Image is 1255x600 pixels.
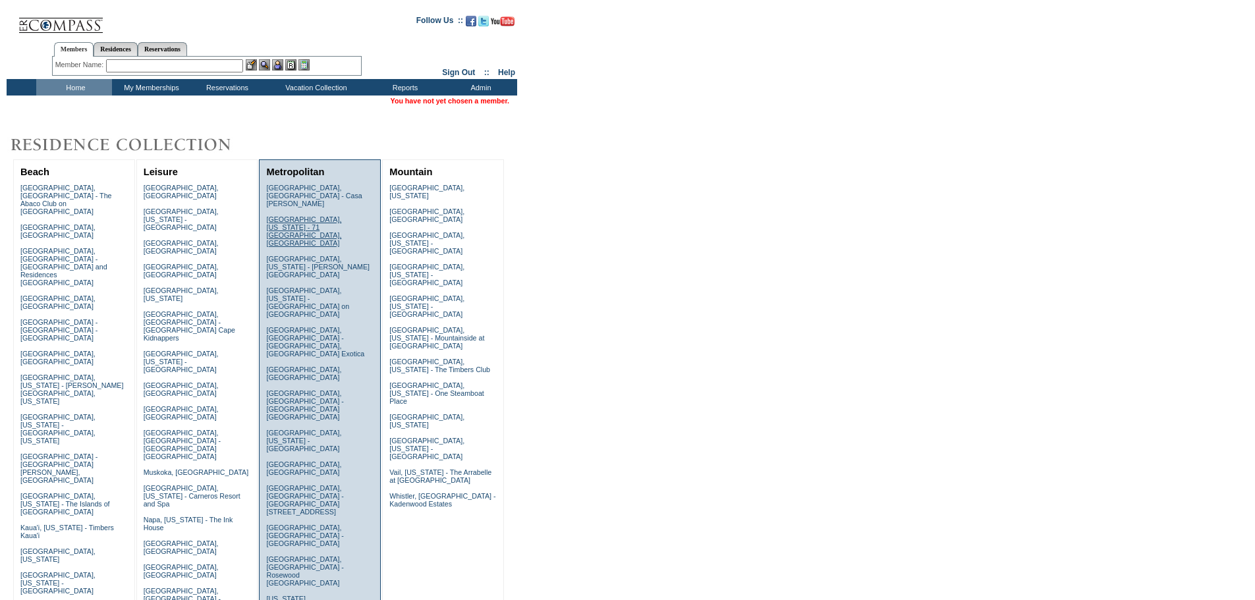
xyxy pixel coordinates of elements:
[188,79,264,95] td: Reservations
[466,16,476,26] img: Become our fan on Facebook
[442,68,475,77] a: Sign Out
[20,223,96,239] a: [GEOGRAPHIC_DATA], [GEOGRAPHIC_DATA]
[144,286,219,302] a: [GEOGRAPHIC_DATA], [US_STATE]
[266,389,343,421] a: [GEOGRAPHIC_DATA], [GEOGRAPHIC_DATA] - [GEOGRAPHIC_DATA] [GEOGRAPHIC_DATA]
[144,468,248,476] a: Muskoka, [GEOGRAPHIC_DATA]
[144,381,219,397] a: [GEOGRAPHIC_DATA], [GEOGRAPHIC_DATA]
[389,437,464,460] a: [GEOGRAPHIC_DATA], [US_STATE] - [GEOGRAPHIC_DATA]
[272,59,283,70] img: Impersonate
[264,79,366,95] td: Vacation Collection
[389,184,464,200] a: [GEOGRAPHIC_DATA], [US_STATE]
[18,7,103,34] img: Compass Home
[144,263,219,279] a: [GEOGRAPHIC_DATA], [GEOGRAPHIC_DATA]
[266,524,343,547] a: [GEOGRAPHIC_DATA], [GEOGRAPHIC_DATA] - [GEOGRAPHIC_DATA]
[266,255,370,279] a: [GEOGRAPHIC_DATA], [US_STATE] - [PERSON_NAME][GEOGRAPHIC_DATA]
[20,373,124,405] a: [GEOGRAPHIC_DATA], [US_STATE] - [PERSON_NAME][GEOGRAPHIC_DATA], [US_STATE]
[441,79,517,95] td: Admin
[144,563,219,579] a: [GEOGRAPHIC_DATA], [GEOGRAPHIC_DATA]
[20,452,98,484] a: [GEOGRAPHIC_DATA] - [GEOGRAPHIC_DATA][PERSON_NAME], [GEOGRAPHIC_DATA]
[391,97,509,105] span: You have not yet chosen a member.
[389,492,495,508] a: Whistler, [GEOGRAPHIC_DATA] - Kadenwood Estates
[144,207,219,231] a: [GEOGRAPHIC_DATA], [US_STATE] - [GEOGRAPHIC_DATA]
[389,263,464,286] a: [GEOGRAPHIC_DATA], [US_STATE] - [GEOGRAPHIC_DATA]
[478,16,489,26] img: Follow us on Twitter
[416,14,463,30] td: Follow Us ::
[20,167,49,177] a: Beach
[484,68,489,77] span: ::
[20,247,107,286] a: [GEOGRAPHIC_DATA], [GEOGRAPHIC_DATA] - [GEOGRAPHIC_DATA] and Residences [GEOGRAPHIC_DATA]
[144,167,178,177] a: Leisure
[138,42,187,56] a: Reservations
[366,79,441,95] td: Reports
[94,42,138,56] a: Residences
[491,20,515,28] a: Subscribe to our YouTube Channel
[144,429,221,460] a: [GEOGRAPHIC_DATA], [GEOGRAPHIC_DATA] - [GEOGRAPHIC_DATA] [GEOGRAPHIC_DATA]
[259,59,270,70] img: View
[144,310,235,342] a: [GEOGRAPHIC_DATA], [GEOGRAPHIC_DATA] - [GEOGRAPHIC_DATA] Cape Kidnappers
[7,132,264,158] img: Destinations by Exclusive Resorts
[389,207,464,223] a: [GEOGRAPHIC_DATA], [GEOGRAPHIC_DATA]
[266,429,341,452] a: [GEOGRAPHIC_DATA], [US_STATE] - [GEOGRAPHIC_DATA]
[389,381,484,405] a: [GEOGRAPHIC_DATA], [US_STATE] - One Steamboat Place
[20,413,96,445] a: [GEOGRAPHIC_DATA], [US_STATE] - [GEOGRAPHIC_DATA], [US_STATE]
[20,571,96,595] a: [GEOGRAPHIC_DATA], [US_STATE] - [GEOGRAPHIC_DATA]
[54,42,94,57] a: Members
[144,539,219,555] a: [GEOGRAPHIC_DATA], [GEOGRAPHIC_DATA]
[20,350,96,366] a: [GEOGRAPHIC_DATA], [GEOGRAPHIC_DATA]
[144,350,219,373] a: [GEOGRAPHIC_DATA], [US_STATE] - [GEOGRAPHIC_DATA]
[389,326,484,350] a: [GEOGRAPHIC_DATA], [US_STATE] - Mountainside at [GEOGRAPHIC_DATA]
[144,405,219,421] a: [GEOGRAPHIC_DATA], [GEOGRAPHIC_DATA]
[112,79,188,95] td: My Memberships
[266,286,349,318] a: [GEOGRAPHIC_DATA], [US_STATE] - [GEOGRAPHIC_DATA] on [GEOGRAPHIC_DATA]
[389,358,490,373] a: [GEOGRAPHIC_DATA], [US_STATE] - The Timbers Club
[389,468,491,484] a: Vail, [US_STATE] - The Arrabelle at [GEOGRAPHIC_DATA]
[266,184,362,207] a: [GEOGRAPHIC_DATA], [GEOGRAPHIC_DATA] - Casa [PERSON_NAME]
[144,516,233,532] a: Napa, [US_STATE] - The Ink House
[246,59,257,70] img: b_edit.gif
[491,16,515,26] img: Subscribe to our YouTube Channel
[298,59,310,70] img: b_calculator.gif
[389,167,432,177] a: Mountain
[389,231,464,255] a: [GEOGRAPHIC_DATA], [US_STATE] - [GEOGRAPHIC_DATA]
[389,413,464,429] a: [GEOGRAPHIC_DATA], [US_STATE]
[266,484,343,516] a: [GEOGRAPHIC_DATA], [GEOGRAPHIC_DATA] - [GEOGRAPHIC_DATA][STREET_ADDRESS]
[266,326,364,358] a: [GEOGRAPHIC_DATA], [GEOGRAPHIC_DATA] - [GEOGRAPHIC_DATA], [GEOGRAPHIC_DATA] Exotica
[266,215,341,247] a: [GEOGRAPHIC_DATA], [US_STATE] - 71 [GEOGRAPHIC_DATA], [GEOGRAPHIC_DATA]
[266,167,324,177] a: Metropolitan
[144,484,240,508] a: [GEOGRAPHIC_DATA], [US_STATE] - Carneros Resort and Spa
[55,59,106,70] div: Member Name:
[285,59,296,70] img: Reservations
[266,460,341,476] a: [GEOGRAPHIC_DATA], [GEOGRAPHIC_DATA]
[466,20,476,28] a: Become our fan on Facebook
[20,524,114,539] a: Kaua'i, [US_STATE] - Timbers Kaua'i
[36,79,112,95] td: Home
[266,366,341,381] a: [GEOGRAPHIC_DATA], [GEOGRAPHIC_DATA]
[20,318,98,342] a: [GEOGRAPHIC_DATA] - [GEOGRAPHIC_DATA] - [GEOGRAPHIC_DATA]
[389,294,464,318] a: [GEOGRAPHIC_DATA], [US_STATE] - [GEOGRAPHIC_DATA]
[498,68,515,77] a: Help
[20,184,112,215] a: [GEOGRAPHIC_DATA], [GEOGRAPHIC_DATA] - The Abaco Club on [GEOGRAPHIC_DATA]
[478,20,489,28] a: Follow us on Twitter
[20,294,96,310] a: [GEOGRAPHIC_DATA], [GEOGRAPHIC_DATA]
[144,239,219,255] a: [GEOGRAPHIC_DATA], [GEOGRAPHIC_DATA]
[20,492,110,516] a: [GEOGRAPHIC_DATA], [US_STATE] - The Islands of [GEOGRAPHIC_DATA]
[20,547,96,563] a: [GEOGRAPHIC_DATA], [US_STATE]
[144,184,219,200] a: [GEOGRAPHIC_DATA], [GEOGRAPHIC_DATA]
[266,555,343,587] a: [GEOGRAPHIC_DATA], [GEOGRAPHIC_DATA] - Rosewood [GEOGRAPHIC_DATA]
